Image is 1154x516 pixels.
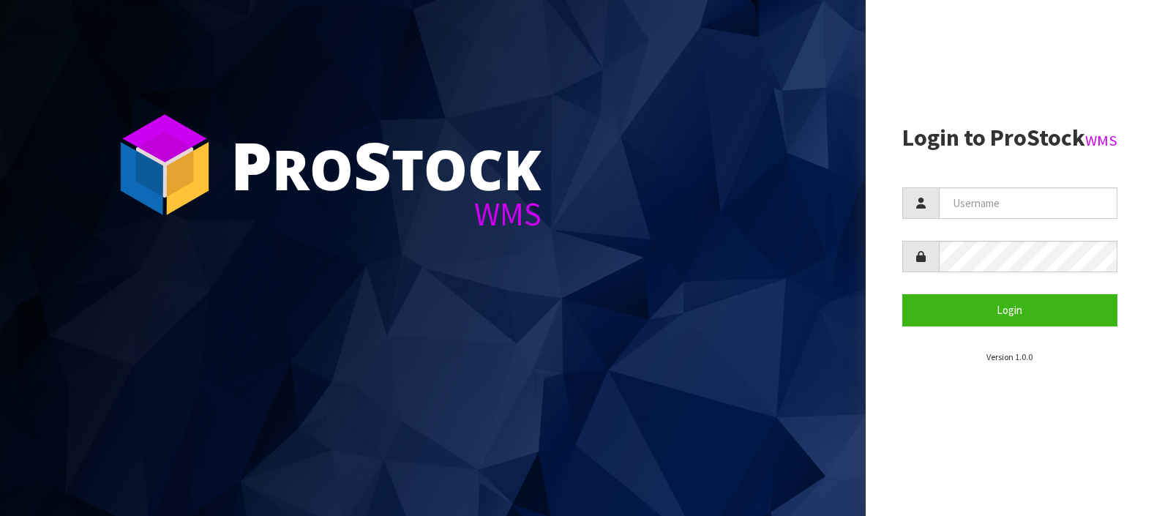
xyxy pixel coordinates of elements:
img: ProStock Cube [110,110,220,220]
small: Version 1.0.0 [986,351,1033,362]
h2: Login to ProStock [902,125,1117,151]
span: S [353,120,391,209]
input: Username [939,187,1117,219]
div: ro tock [231,132,542,198]
div: WMS [231,198,542,231]
button: Login [902,294,1117,326]
small: WMS [1085,131,1117,150]
span: P [231,120,272,209]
